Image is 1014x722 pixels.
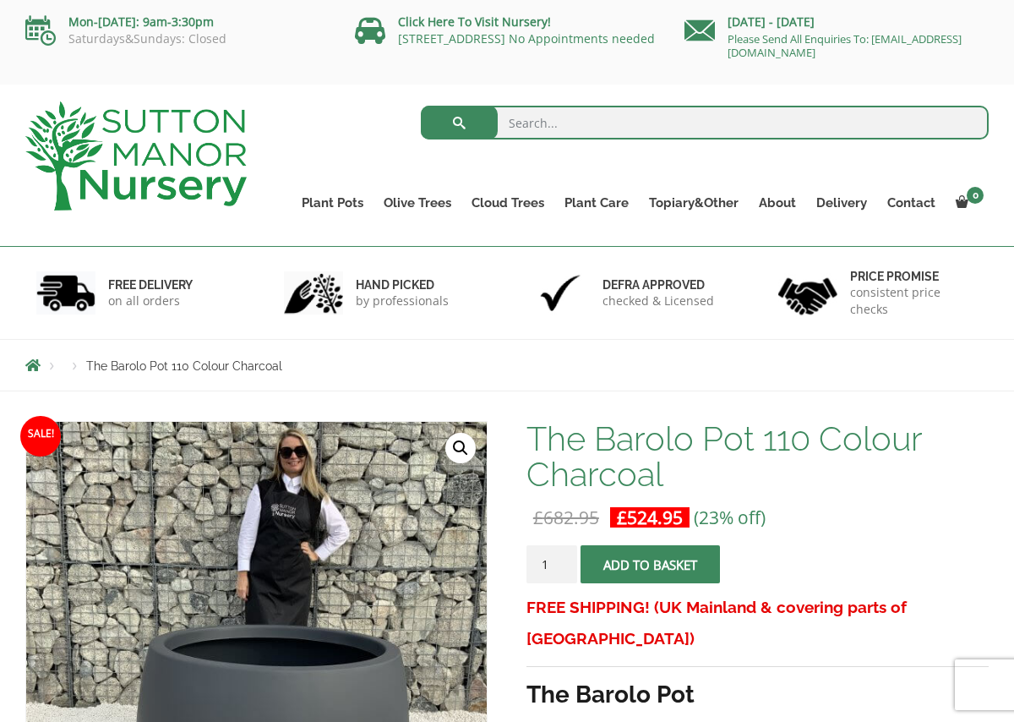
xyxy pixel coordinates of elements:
input: Product quantity [526,545,577,583]
p: by professionals [356,293,449,309]
a: Delivery [806,191,877,215]
p: on all orders [108,293,193,309]
span: £ [533,506,543,529]
h3: FREE SHIPPING! (UK Mainland & covering parts of [GEOGRAPHIC_DATA]) [526,592,989,654]
a: Contact [877,191,946,215]
strong: The Barolo Pot [526,681,695,708]
h6: FREE DELIVERY [108,277,193,293]
p: Mon-[DATE]: 9am-3:30pm [25,12,330,32]
h6: hand picked [356,277,449,293]
bdi: 524.95 [617,506,683,529]
img: 2.jpg [284,271,343,315]
span: (23% off) [694,506,766,529]
a: [STREET_ADDRESS] No Appointments needed [398,30,655,46]
nav: Breadcrumbs [25,358,989,372]
h6: Price promise [850,269,979,284]
bdi: 682.95 [533,506,599,529]
span: Sale! [20,416,61,457]
h1: The Barolo Pot 110 Colour Charcoal [526,421,989,492]
img: 1.jpg [36,271,95,315]
a: Olive Trees [373,191,461,215]
p: consistent price checks [850,284,979,318]
a: Please Send All Enquiries To: [EMAIL_ADDRESS][DOMAIN_NAME] [728,31,962,60]
a: Plant Pots [292,191,373,215]
img: 4.jpg [778,267,837,319]
p: checked & Licensed [602,293,714,309]
p: [DATE] - [DATE] [684,12,989,32]
span: 0 [967,187,984,204]
p: Saturdays&Sundays: Closed [25,32,330,46]
a: View full-screen image gallery [445,433,476,463]
a: Plant Care [554,191,639,215]
a: About [749,191,806,215]
button: Add to basket [581,545,720,583]
a: Cloud Trees [461,191,554,215]
a: Topiary&Other [639,191,749,215]
a: 0 [946,191,989,215]
a: Click Here To Visit Nursery! [398,14,551,30]
span: The Barolo Pot 110 Colour Charcoal [86,359,282,373]
h6: Defra approved [602,277,714,293]
span: £ [617,506,627,529]
img: 3.jpg [531,271,590,315]
input: Search... [421,106,989,139]
img: logo [25,101,247,211]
